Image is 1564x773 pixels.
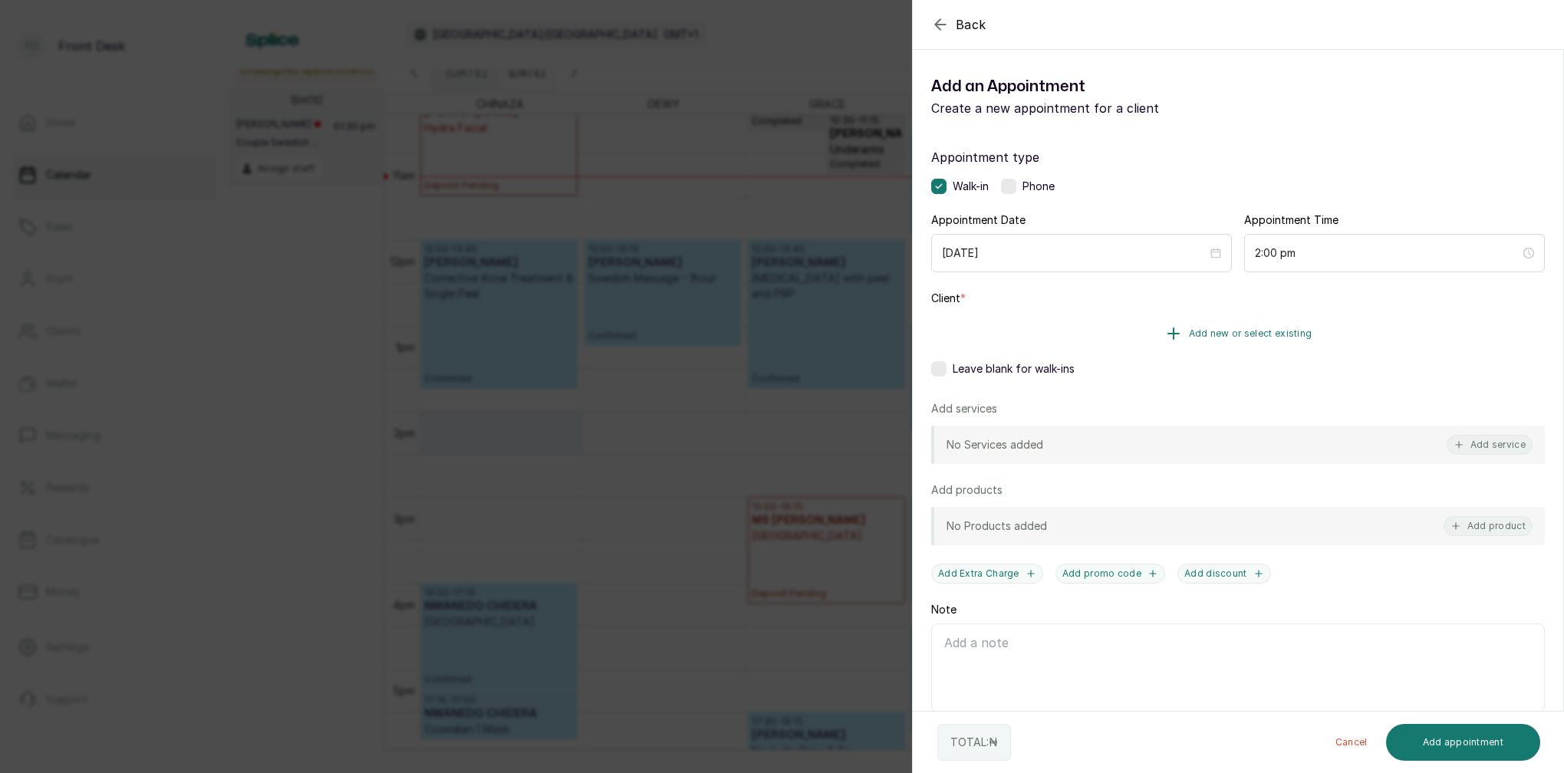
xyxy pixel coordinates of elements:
[931,564,1043,584] button: Add Extra Charge
[947,437,1043,452] p: No Services added
[1386,724,1541,761] button: Add appointment
[931,148,1545,166] label: Appointment type
[947,518,1047,534] p: No Products added
[1022,179,1055,194] span: Phone
[953,361,1075,377] span: Leave blank for walk-ins
[931,602,957,617] label: Note
[953,179,989,194] span: Walk-in
[942,245,1207,262] input: Select date
[1323,724,1380,761] button: Cancel
[1177,564,1271,584] button: Add discount
[931,401,997,416] p: Add services
[1189,327,1312,340] span: Add new or select existing
[931,312,1545,355] button: Add new or select existing
[931,482,1003,498] p: Add products
[1444,516,1533,536] button: Add product
[931,99,1238,117] p: Create a new appointment for a client
[1244,212,1338,228] label: Appointment Time
[1255,245,1520,262] input: Select time
[1055,564,1165,584] button: Add promo code
[931,291,966,306] label: Client
[931,15,986,34] button: Back
[931,74,1238,99] h1: Add an Appointment
[950,735,998,750] p: TOTAL: ₦
[1447,435,1533,455] button: Add service
[931,212,1026,228] label: Appointment Date
[956,15,986,34] span: Back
